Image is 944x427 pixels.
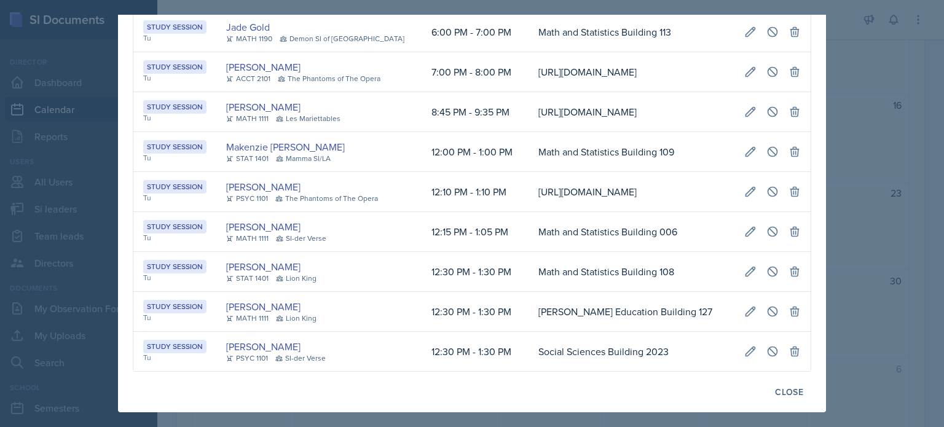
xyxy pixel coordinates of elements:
td: 12:10 PM - 1:10 PM [422,172,529,212]
div: Close [775,387,803,397]
div: Demon SI of [GEOGRAPHIC_DATA] [280,33,404,44]
div: ACCT 2101 [226,73,270,84]
div: Study Session [143,300,206,313]
button: Close [767,382,811,402]
div: STAT 1401 [226,273,269,284]
div: The Phantoms of The Opera [278,73,380,84]
div: Tu [143,192,206,203]
div: Lion King [276,273,317,284]
td: [URL][DOMAIN_NAME] [529,92,734,132]
div: PSYC 1101 [226,353,268,364]
a: [PERSON_NAME] [226,259,301,274]
td: 12:00 PM - 1:00 PM [422,132,529,172]
td: 6:00 PM - 7:00 PM [422,12,529,52]
div: Tu [143,312,206,323]
td: Math and Statistics Building 109 [529,132,734,172]
div: Tu [143,152,206,163]
div: Study Session [143,100,206,114]
div: Tu [143,33,206,44]
div: PSYC 1101 [226,193,268,204]
div: Study Session [143,340,206,353]
a: Jade Gold [226,20,270,34]
a: [PERSON_NAME] [226,339,301,354]
td: Math and Statistics Building 113 [529,12,734,52]
div: Study Session [143,60,206,74]
div: Study Session [143,20,206,34]
div: MATH 1111 [226,113,269,124]
div: MATH 1111 [226,233,269,244]
div: Mamma SI/LA [276,153,331,164]
div: The Phantoms of The Opera [275,193,378,204]
td: 12:30 PM - 1:30 PM [422,252,529,292]
div: Tu [143,72,206,84]
div: MATH 1190 [226,33,272,44]
td: 8:45 PM - 9:35 PM [422,92,529,132]
a: [PERSON_NAME] [226,100,301,114]
div: MATH 1111 [226,313,269,324]
a: [PERSON_NAME] [226,219,301,234]
div: Les Mariettables [276,113,340,124]
div: Lion King [276,313,317,324]
div: Tu [143,232,206,243]
td: 12:15 PM - 1:05 PM [422,212,529,252]
div: Tu [143,112,206,123]
td: [URL][DOMAIN_NAME] [529,52,734,92]
td: 7:00 PM - 8:00 PM [422,52,529,92]
div: Tu [143,352,206,363]
div: Study Session [143,180,206,194]
a: [PERSON_NAME] [226,60,301,74]
td: Math and Statistics Building 006 [529,212,734,252]
div: Study Session [143,260,206,273]
td: [URL][DOMAIN_NAME] [529,172,734,212]
div: SI-der Verse [276,233,326,244]
td: Math and Statistics Building 108 [529,252,734,292]
div: Study Session [143,140,206,154]
td: [PERSON_NAME] Education Building 127 [529,292,734,332]
td: 12:30 PM - 1:30 PM [422,292,529,332]
div: SI-der Verse [275,353,326,364]
div: STAT 1401 [226,153,269,164]
a: [PERSON_NAME] [226,179,301,194]
a: [PERSON_NAME] [226,299,301,314]
div: Tu [143,272,206,283]
td: Social Sciences Building 2023 [529,332,734,371]
td: 12:30 PM - 1:30 PM [422,332,529,371]
a: Makenzie [PERSON_NAME] [226,139,345,154]
div: Study Session [143,220,206,233]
